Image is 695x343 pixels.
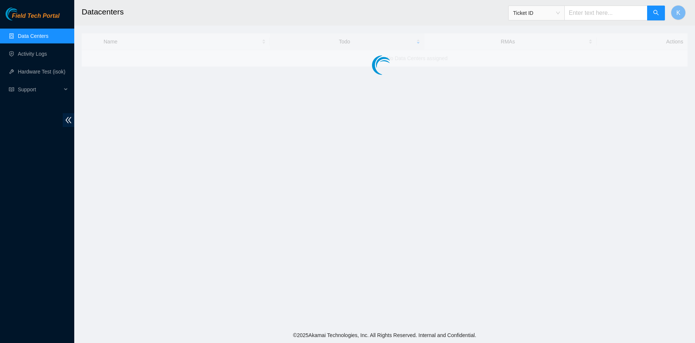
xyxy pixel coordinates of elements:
a: Akamai TechnologiesField Tech Portal [6,13,59,23]
span: Field Tech Portal [12,13,59,20]
span: K [676,8,681,17]
a: Hardware Test (isok) [18,69,65,75]
a: Data Centers [18,33,48,39]
span: double-left [63,113,74,127]
span: read [9,87,14,92]
footer: © 2025 Akamai Technologies, Inc. All Rights Reserved. Internal and Confidential. [74,327,695,343]
img: Akamai Technologies [6,7,37,20]
input: Enter text here... [564,6,647,20]
span: Ticket ID [513,7,560,19]
button: K [671,5,686,20]
span: search [653,10,659,17]
a: Activity Logs [18,51,47,57]
button: search [647,6,665,20]
span: Support [18,82,62,97]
